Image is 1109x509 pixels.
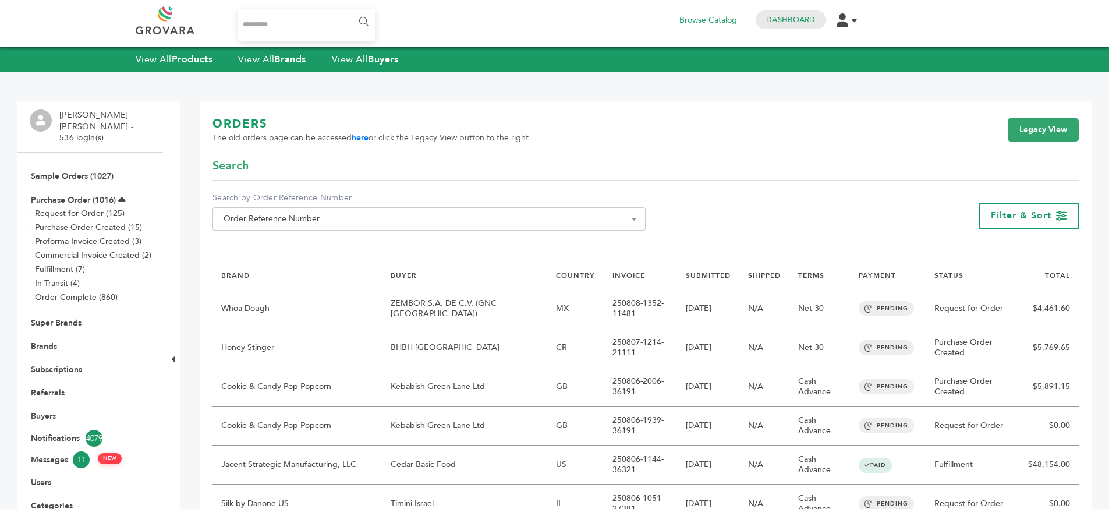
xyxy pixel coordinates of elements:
td: Purchase Order Created [926,367,1019,407]
td: N/A [739,407,789,446]
a: Buyers [31,411,56,422]
a: Order Complete (860) [35,292,118,303]
td: [DATE] [677,328,739,367]
a: Legacy View [1008,118,1079,142]
a: Fulfillment (7) [35,264,85,275]
a: View AllBrands [238,53,306,66]
td: Request for Order [926,407,1019,446]
span: 11 [73,451,90,468]
td: BHBH [GEOGRAPHIC_DATA] [382,328,547,367]
td: N/A [739,367,789,407]
td: $5,769.65 [1019,328,1079,367]
a: Users [31,477,51,488]
a: COUNTRY [556,271,595,280]
a: INVOICE [612,271,645,280]
a: Sample Orders (1027) [31,171,114,182]
a: Purchase Order Created (15) [35,222,142,233]
td: $5,891.15 [1019,367,1079,407]
td: $4,461.60 [1019,289,1079,328]
td: Whoa Dough [212,289,382,328]
td: 250807-1214-21111 [604,328,677,367]
span: Order Reference Number [219,211,639,227]
a: Request for Order (125) [35,208,125,219]
strong: Products [172,53,212,66]
td: Net 30 [789,289,851,328]
a: Browse Catalog [679,14,737,27]
td: Cash Advance [789,407,851,446]
td: 250806-1939-36191 [604,407,677,446]
td: N/A [739,289,789,328]
td: 250806-2006-36191 [604,367,677,407]
td: N/A [739,446,789,485]
a: Brands [31,341,57,352]
td: MX [547,289,604,328]
td: Fulfillment [926,446,1019,485]
a: Messages11 NEW [31,451,150,468]
td: $48,154.00 [1019,446,1079,485]
a: BUYER [391,271,417,280]
span: The old orders page can be accessed or click the Legacy View button to the right. [212,132,531,144]
a: BRAND [221,271,250,280]
a: TERMS [798,271,824,280]
td: $0.00 [1019,407,1079,446]
span: 4079 [86,430,102,447]
a: PAYMENT [859,271,896,280]
td: [DATE] [677,367,739,407]
td: 250808-1352-11481 [604,289,677,328]
td: Honey Stinger [212,328,382,367]
td: [DATE] [677,446,739,485]
td: Cash Advance [789,446,851,485]
a: Proforma Invoice Created (3) [35,236,141,247]
input: Search... [238,9,376,41]
span: Order Reference Number [212,207,646,231]
td: Cash Advance [789,367,851,407]
td: GB [547,367,604,407]
a: Referrals [31,387,65,398]
a: SUBMITTED [686,271,731,280]
td: Jacent Strategic Manufacturing, LLC [212,446,382,485]
label: Search by Order Reference Number [212,192,646,204]
span: PENDING [859,301,914,316]
td: Kebabish Green Lane Ltd [382,367,547,407]
span: NEW [98,453,122,464]
td: Cedar Basic Food [382,446,547,485]
a: Super Brands [31,317,82,328]
li: [PERSON_NAME] [PERSON_NAME] - 536 login(s) [59,109,160,144]
strong: Buyers [368,53,398,66]
img: profile.png [30,109,52,132]
td: CR [547,328,604,367]
a: STATUS [934,271,963,280]
td: Purchase Order Created [926,328,1019,367]
span: PENDING [859,340,914,355]
td: Request for Order [926,289,1019,328]
strong: Brands [274,53,306,66]
a: Dashboard [766,15,815,25]
span: Search [212,158,249,174]
a: Purchase Order (1016) [31,195,116,206]
td: [DATE] [677,407,739,446]
a: View AllProducts [136,53,213,66]
span: PAID [859,458,892,473]
span: Filter & Sort [991,209,1051,222]
td: Cookie & Candy Pop Popcorn [212,367,382,407]
td: 250806-1144-36321 [604,446,677,485]
a: Subscriptions [31,364,82,375]
td: N/A [739,328,789,367]
a: here [352,132,369,143]
a: Notifications4079 [31,430,150,447]
span: PENDING [859,418,914,433]
td: Kebabish Green Lane Ltd [382,407,547,446]
a: View AllBuyers [332,53,399,66]
td: Cookie & Candy Pop Popcorn [212,407,382,446]
td: [DATE] [677,289,739,328]
td: ZEMBOR S.A. DE C.V. (GNC [GEOGRAPHIC_DATA]) [382,289,547,328]
a: SHIPPED [748,271,781,280]
a: TOTAL [1045,271,1070,280]
h1: ORDERS [212,116,531,132]
td: Net 30 [789,328,851,367]
span: PENDING [859,379,914,394]
td: US [547,446,604,485]
a: Commercial Invoice Created (2) [35,250,151,261]
td: GB [547,407,604,446]
a: In-Transit (4) [35,278,80,289]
